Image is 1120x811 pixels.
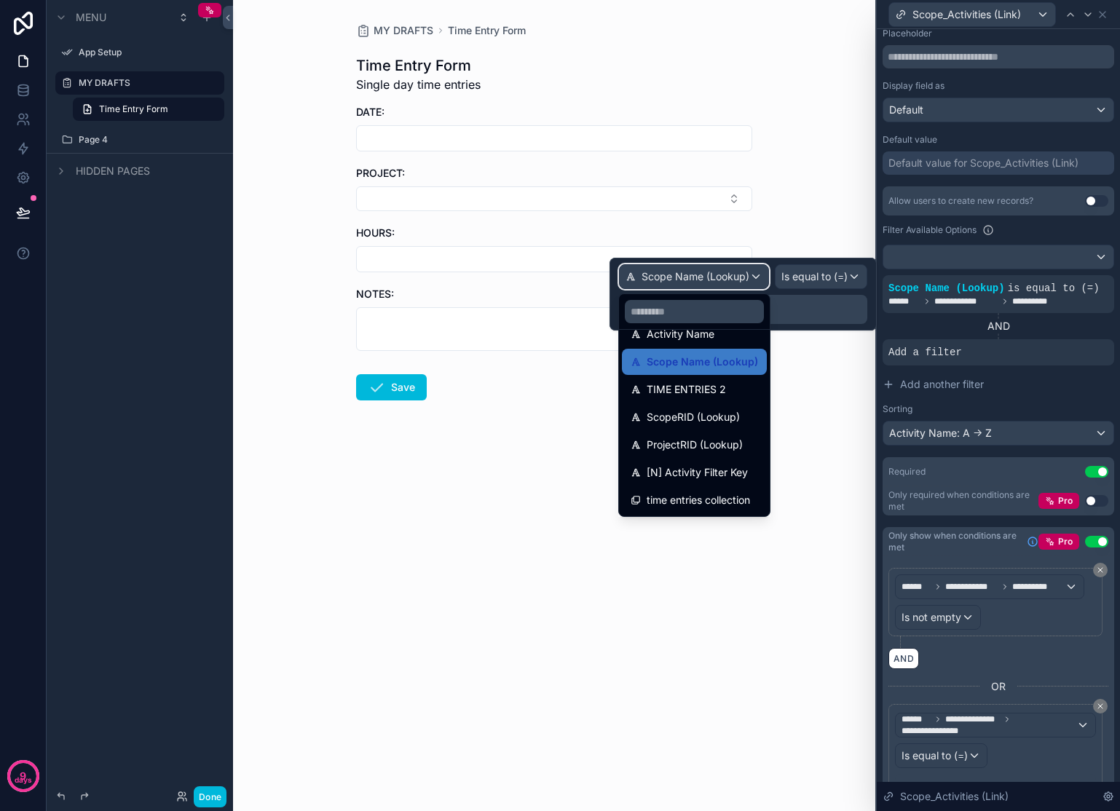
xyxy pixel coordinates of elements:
a: Time Entry Form [448,23,526,38]
span: Activity Name [647,325,714,343]
button: Save [356,374,427,400]
label: Display field as [883,80,944,92]
span: is equal to (=) [1008,282,1100,294]
span: ScopeRID (Lookup) [647,408,740,426]
span: Menu [76,10,106,25]
span: Hidden pages [76,164,150,178]
a: Time Entry Form [73,98,224,121]
label: Filter Available Options [883,224,977,236]
div: Only required when conditions are met [888,489,1038,513]
span: Add a filter [888,345,962,360]
button: Select Button [356,186,752,211]
button: Is equal to (=) [895,743,987,768]
span: NOTES: [356,288,394,300]
span: Scope Name (Lookup) [888,282,1005,294]
button: Default [883,98,1114,122]
span: Pro [1058,536,1073,547]
div: AND [883,319,1114,333]
span: HOURS: [356,226,395,239]
p: 9 [20,769,26,783]
label: Default value [883,134,937,146]
button: Scope_Activities (Link) [888,2,1056,27]
span: ProjectRID (Lookup) [647,436,743,454]
label: Page 4 [79,134,216,146]
span: MY DRAFTS [374,23,433,38]
span: Scope_Activities (Link) [912,7,1021,22]
h1: Time Entry Form [356,55,481,76]
span: Scope_Activities (Link) [900,789,1009,804]
span: [N] Activity Filter Key [647,464,748,481]
label: Placeholder [883,28,932,39]
p: days [15,775,32,786]
a: MY DRAFTS [356,23,433,38]
span: Add another filter [900,377,984,392]
span: OR [991,679,1006,694]
button: Is not empty [895,605,981,630]
span: time entries collection [647,491,750,509]
label: App Setup [79,47,216,58]
span: Is not empty [902,610,961,625]
button: Done [194,786,226,807]
span: PROJECT: [356,167,405,179]
div: Required [888,466,926,478]
label: Sorting [883,403,912,415]
label: MY DRAFTS [79,77,216,89]
span: Is equal to (=) [902,748,968,763]
span: Default [889,103,923,117]
div: Default value for Scope_Activities (Link) [888,156,1078,170]
span: DATE: [356,106,384,118]
span: Time Entry Form [99,103,168,115]
span: Pro [1058,495,1073,507]
span: Only show when conditions are met [888,530,1021,553]
div: Activity Name: A -> Z [883,422,1113,445]
span: TIME ENTRIES 2 [647,381,726,398]
button: Add another filter [883,371,1114,397]
div: Allow users to create new records? [888,195,1033,207]
span: Single day time entries [356,76,481,93]
button: AND [888,648,919,669]
span: Scope Name (Lookup) [647,353,758,371]
button: Activity Name: A -> Z [883,421,1114,446]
